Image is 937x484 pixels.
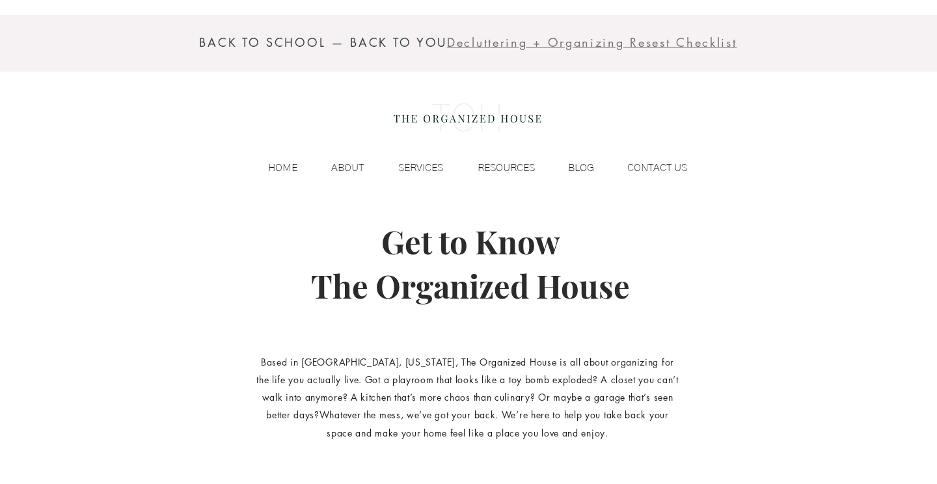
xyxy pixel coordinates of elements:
[241,158,694,178] nav: Site
[447,34,737,50] span: Decluttering + Organizing Resest Checklist
[325,158,370,178] p: ABOUT
[562,158,601,178] p: BLOG
[199,34,447,50] span: BACK TO SCHOOL — BACK TO YOU
[150,219,791,308] h1: Get to Know The Organized House
[450,158,541,178] a: RESOURCES
[621,158,694,178] p: CONTACT US
[601,158,694,178] a: CONTACT US
[471,158,541,178] p: RESOURCES
[256,356,679,422] span: Based in [GEOGRAPHIC_DATA], [US_STATE], The Organized House is all about organizing for the life ...
[447,38,737,49] a: Decluttering + Organizing Resest Checklist
[370,158,450,178] a: SERVICES
[304,158,370,178] a: ABOUT
[392,158,450,178] p: SERVICES
[319,409,669,438] span: Whatever the mess, we’ve got your back. We’re here to help you take back your space and make your...
[388,92,547,144] img: the organized house
[262,158,304,178] p: HOME
[241,158,304,178] a: HOME
[541,158,601,178] a: BLOG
